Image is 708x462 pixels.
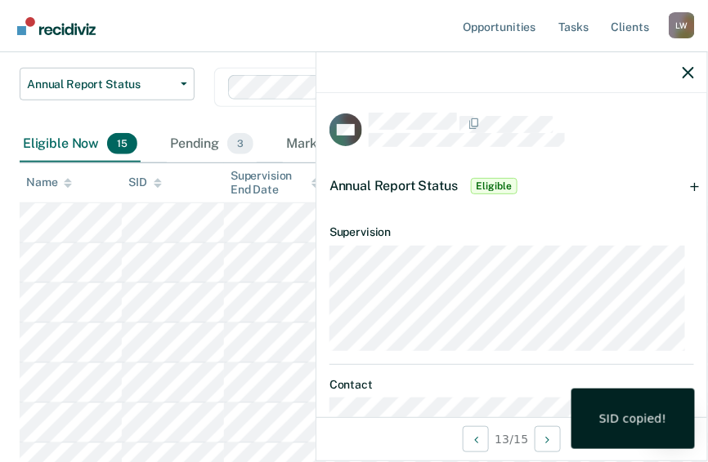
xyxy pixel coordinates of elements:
[316,160,707,212] div: Annual Report StatusEligible
[329,378,694,392] dt: Contact
[669,12,695,38] button: Profile dropdown button
[599,411,667,426] div: SID copied!
[27,78,174,91] span: Annual Report Status
[316,417,707,460] div: 13 / 15
[669,12,695,38] div: L W
[329,225,694,239] dt: Supervision
[128,175,162,189] div: SID
[26,175,72,189] div: Name
[283,127,428,162] div: Marked Ineligible
[471,178,518,194] span: Eligible
[20,127,141,162] div: Eligible Now
[227,133,253,154] span: 3
[107,133,137,154] span: 15
[329,178,458,193] span: Annual Report Status
[231,169,320,197] div: Supervision End Date
[535,426,561,452] button: Next Opportunity
[167,127,257,162] div: Pending
[17,17,96,35] img: Recidiviz
[463,426,489,452] button: Previous Opportunity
